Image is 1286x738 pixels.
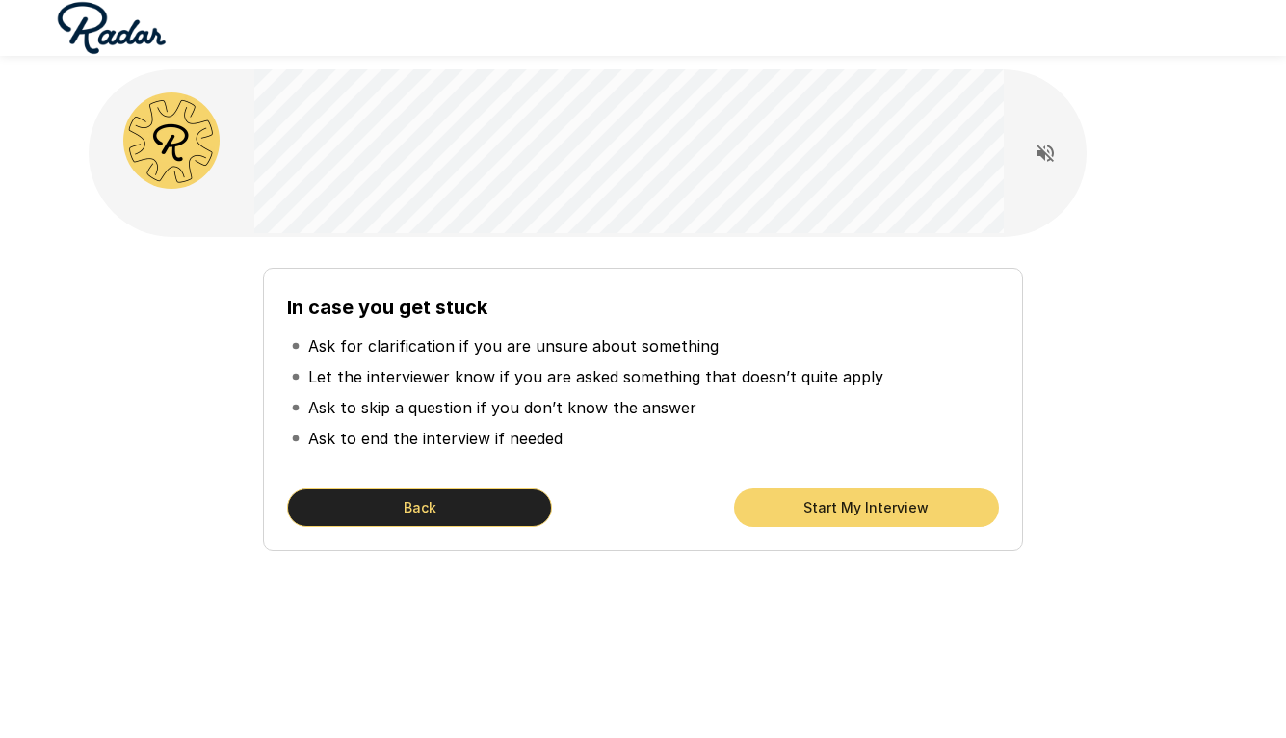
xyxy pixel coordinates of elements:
[287,296,487,319] b: In case you get stuck
[308,334,719,357] p: Ask for clarification if you are unsure about something
[734,488,999,527] button: Start My Interview
[1026,134,1064,172] button: Read questions aloud
[123,92,220,189] img: radar_avatar.png
[308,365,883,388] p: Let the interviewer know if you are asked something that doesn’t quite apply
[308,427,563,450] p: Ask to end the interview if needed
[287,488,552,527] button: Back
[308,396,696,419] p: Ask to skip a question if you don’t know the answer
